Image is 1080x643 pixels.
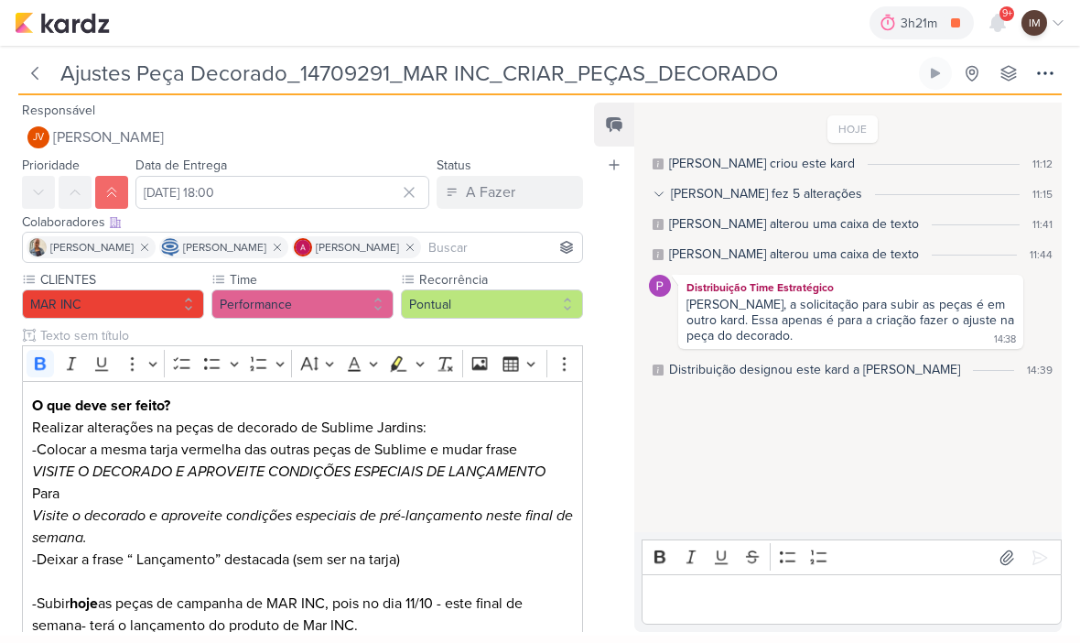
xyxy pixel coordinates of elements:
[425,236,578,258] input: Buscar
[437,176,583,209] button: A Fazer
[32,439,574,461] p: -Colocar a mesma tarja vermelha das outras peças de Sublime e mudar frase
[437,158,471,173] label: Status
[653,249,664,260] div: Este log é visível à todos no kard
[32,463,545,481] i: VISITE O DECORADO E APROVEITE CONDIÇÕES ESPECIAIS DE LANÇAMENTO
[228,270,394,289] label: Time
[22,345,583,381] div: Editor toolbar
[642,539,1062,575] div: Editor toolbar
[928,66,943,81] div: Ligar relógio
[38,270,204,289] label: CLIENTES
[28,238,47,256] img: Iara Santos
[653,365,664,376] div: Este log é visível à todos no kard
[653,219,664,230] div: Este log é visível à todos no kard
[686,297,1018,343] div: [PERSON_NAME], a solicitação para subir as peças é em outro kard. Essa apenas é para a criação fa...
[55,57,915,90] input: Kard Sem Título
[1029,15,1041,31] p: IM
[33,133,44,143] p: JV
[669,360,960,379] div: Distribuição designou este kard a Joney
[1030,246,1053,263] div: 11:44
[161,238,179,256] img: Caroline Traven De Andrade
[466,181,515,203] div: A Fazer
[32,507,573,547] i: Visite o decorado e aproveite condições especiais de pré-lançamento neste final de semana.
[70,594,98,613] strong: hoje
[32,397,170,415] strong: O que deve ser feito?
[32,417,574,439] p: Realizar alterações na peças de decorado de Sublime Jardins:
[135,176,429,209] input: Select a date
[1032,186,1053,202] div: 11:15
[183,239,266,256] span: [PERSON_NAME]
[135,158,227,173] label: Data de Entrega
[22,121,583,154] button: JV [PERSON_NAME]
[417,270,583,289] label: Recorrência
[32,550,37,569] i: -
[22,158,80,173] label: Prioridade
[294,238,312,256] img: Alessandra Gomes
[1027,362,1053,378] div: 14:39
[32,549,574,571] p: Deixar a frase “ Lançamento” destacada (sem ser na tarja)
[994,332,1016,347] div: 14:38
[669,245,919,264] div: Isabella alterou uma caixa de texto
[32,483,574,505] p: Para
[22,213,583,232] div: Colaboradores
[27,126,49,148] div: Joney Viana
[37,326,583,345] input: Texto sem título
[316,239,399,256] span: [PERSON_NAME]
[1032,216,1053,233] div: 11:41
[653,158,664,169] div: Este log é visível à todos no kard
[22,289,204,319] button: MAR INC
[1021,10,1047,36] div: Isabella Machado Guimarães
[901,14,943,33] div: 3h21m
[50,239,134,256] span: [PERSON_NAME]
[211,289,394,319] button: Performance
[32,593,574,637] p: -Subir as peças de campanha de MAR INC, pois no dia 11/10 - este final de semana- terá o lançamen...
[649,275,671,297] img: Distribuição Time Estratégico
[669,214,919,234] div: Isabella alterou uma caixa de texto
[1002,6,1012,21] span: 9+
[53,126,164,148] span: [PERSON_NAME]
[642,574,1062,625] div: Editor editing area: main
[1032,156,1053,172] div: 11:12
[22,103,95,118] label: Responsável
[15,12,110,34] img: kardz.app
[669,154,855,173] div: Isabella criou este kard
[401,289,583,319] button: Pontual
[682,278,1020,297] div: Distribuição Time Estratégico
[671,184,862,203] div: [PERSON_NAME] fez 5 alterações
